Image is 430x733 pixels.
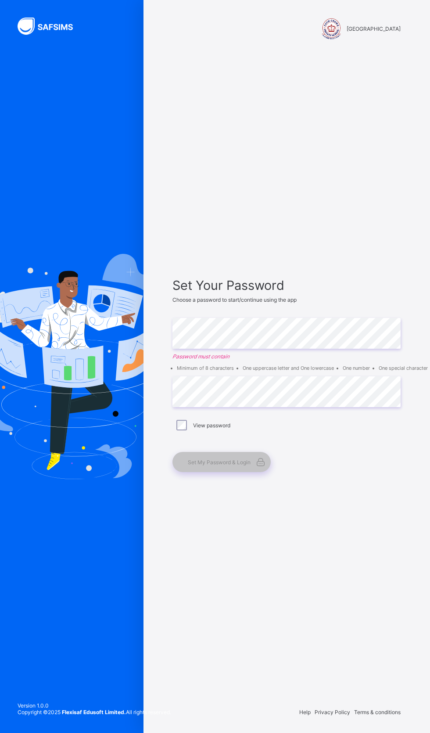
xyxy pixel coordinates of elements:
span: Choose a password to start/continue using the app [172,296,297,303]
span: Help [299,709,311,715]
li: One uppercase letter and One lowercase [243,365,334,371]
span: Terms & conditions [354,709,401,715]
em: Password must contain [172,353,401,360]
li: One number [343,365,370,371]
li: Minimum of 8 characters [177,365,234,371]
span: Copyright © 2025 All rights reserved. [18,709,171,715]
span: Set Your Password [172,278,401,293]
img: SAFSIMS Logo [18,18,83,35]
span: Version 1.0.0 [18,702,171,709]
label: View password [193,422,230,429]
img: Four Crown Private School [320,18,342,40]
span: Privacy Policy [315,709,350,715]
li: One special character [379,365,428,371]
span: [GEOGRAPHIC_DATA] [347,25,401,32]
strong: Flexisaf Edusoft Limited. [62,709,126,715]
span: Set My Password & Login [188,459,251,466]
